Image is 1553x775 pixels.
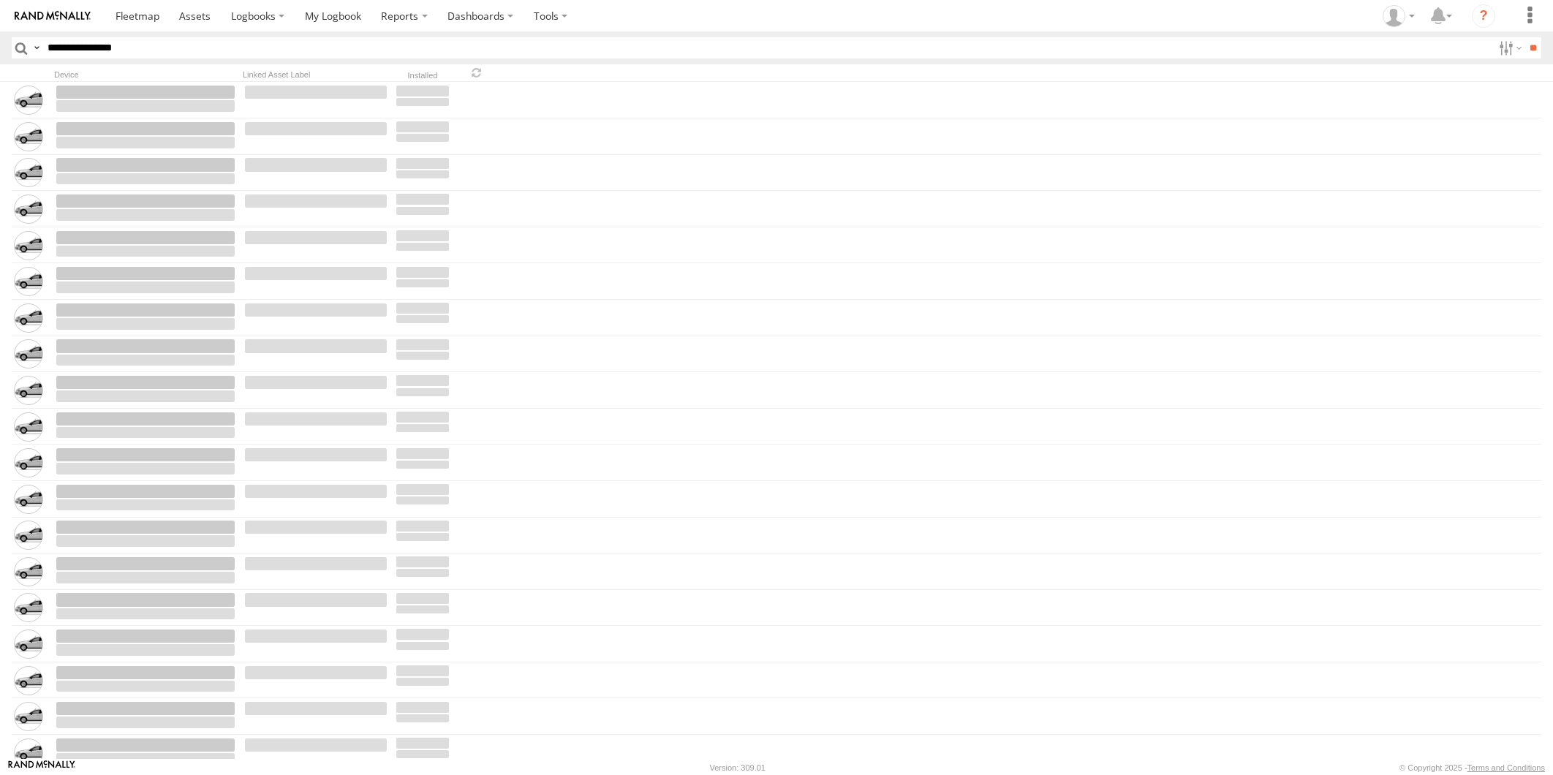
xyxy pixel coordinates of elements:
i: ? [1472,4,1495,28]
div: © Copyright 2025 - [1399,763,1545,772]
span: Refresh [468,66,485,80]
div: Device [54,69,237,80]
label: Search Query [31,37,42,58]
div: Version: 309.01 [710,763,766,772]
label: Search Filter Options [1493,37,1524,58]
a: Terms and Conditions [1467,763,1545,772]
div: Zarni Lwin [1378,5,1420,27]
div: Installed [395,72,450,80]
a: Visit our Website [8,760,75,775]
img: rand-logo.svg [15,11,91,21]
div: Linked Asset Label [243,69,389,80]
